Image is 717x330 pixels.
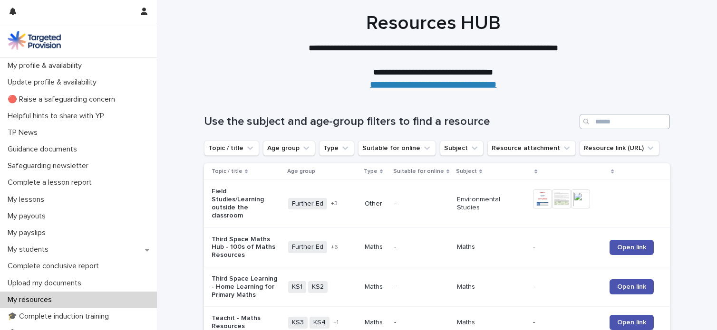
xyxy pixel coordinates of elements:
[288,198,327,210] span: Further Ed
[200,12,666,35] h1: Resources HUB
[212,188,280,219] p: Field Studies/Learning outside the classroom
[4,61,89,70] p: My profile & availability
[365,200,387,208] p: Other
[204,115,576,129] h1: Use the subject and age-group filters to find a resource
[365,319,387,327] p: Maths
[487,141,576,156] button: Resource attachment
[457,283,525,291] p: Maths
[308,281,328,293] span: KS2
[4,245,56,254] p: My students
[4,262,107,271] p: Complete conclusive report
[457,319,525,327] p: Maths
[333,320,339,325] span: + 1
[533,283,601,291] p: -
[394,319,449,327] p: -
[4,228,53,237] p: My payslips
[364,166,378,177] p: Type
[365,283,387,291] p: Maths
[394,200,449,208] p: -
[580,114,670,129] input: Search
[4,161,96,170] p: Safeguarding newsletter
[533,319,601,327] p: -
[331,245,338,250] span: + 6
[456,166,477,177] p: Subject
[617,283,646,290] span: Open link
[319,141,354,156] button: Type
[287,166,315,177] p: Age group
[610,240,654,255] a: Open link
[4,95,123,104] p: 🔴 Raise a safeguarding concern
[212,236,280,259] p: Third Space Maths Hub - 100s of Maths Resources
[310,317,329,329] span: KS4
[4,145,85,154] p: Guidance documents
[204,141,259,156] button: Topic / title
[204,267,670,306] tr: Third Space Learning - Home Learning for Primary MathsKS1KS2Maths-Maths-Open link
[288,281,306,293] span: KS1
[8,31,61,50] img: M5nRWzHhSzIhMunXDL62
[4,195,52,204] p: My lessons
[4,112,112,121] p: Helpful hints to share with YP
[331,201,338,207] span: + 3
[610,279,654,294] a: Open link
[212,275,280,299] p: Third Space Learning - Home Learning for Primary Maths
[365,243,387,251] p: Maths
[617,319,646,326] span: Open link
[610,315,654,330] a: Open link
[4,312,116,321] p: 🎓 Complete induction training
[4,295,59,304] p: My resources
[204,180,670,227] tr: Field Studies/Learning outside the classroomFurther Ed+3Other-Environmental Studies
[4,212,53,221] p: My payouts
[204,227,670,267] tr: Third Space Maths Hub - 100s of Maths ResourcesFurther Ed+6Maths-Maths-Open link
[394,283,449,291] p: -
[4,128,45,137] p: TP News
[288,317,308,329] span: KS3
[393,166,444,177] p: Suitable for online
[212,166,242,177] p: Topic / title
[580,141,659,156] button: Resource link (URL)
[358,141,436,156] button: Suitable for online
[288,241,327,253] span: Further Ed
[457,243,525,251] p: Maths
[617,244,646,251] span: Open link
[4,178,99,187] p: Complete a lesson report
[533,243,601,251] p: -
[4,78,104,87] p: Update profile & availability
[263,141,315,156] button: Age group
[440,141,484,156] button: Subject
[4,279,89,288] p: Upload my documents
[457,196,525,212] p: Environmental Studies
[394,243,449,251] p: -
